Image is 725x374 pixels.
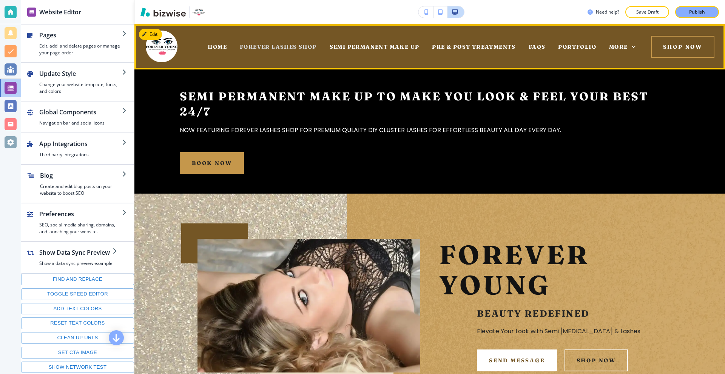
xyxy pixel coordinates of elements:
button: Set CTA image [21,347,134,359]
img: 2482def06742551232e055eec346b87d.webp [197,239,420,372]
button: PagesEdit, add, and delete pages or manage your page order [21,25,134,62]
a: BOOK NOW [180,152,244,174]
button: Publish [675,6,719,18]
img: editor icon [27,8,36,17]
h2: Show Data Sync Preview [39,248,113,257]
button: SHOP NOW [565,349,628,371]
button: SEND MESSAGE [477,349,557,371]
button: Toggle speed editor [21,288,134,300]
button: Edit [139,29,162,40]
button: BlogCreate and edit blog posts on your website to boost SEO [21,165,134,203]
img: Forever Young [146,31,177,62]
h4: Navigation bar and social icons [39,120,122,126]
p: Save Draft [635,9,659,15]
span: More [609,43,628,50]
h4: Change your website template, fonts, and colors [39,81,122,95]
span: FOREVER LASHES SHOP [240,43,317,50]
img: Your Logo [193,6,205,18]
button: Add text colors [21,303,134,315]
span: SEMI PERMANENT MAKE UP [330,43,420,50]
p: SEMI PERMANENT MAKE UP TO MAKE YOU LOOK & FEEL YOUR BEST 24/7 [180,89,680,119]
button: Reset text colors [21,317,134,329]
button: Show network test [21,362,134,373]
span: Forever Young [439,239,597,301]
p: NOW FEATURING FOREVER LASHES SHOP FOR PREMIUM QULAITY DIY CLUSTER LASHES FOR EFFORTLESS BEAUTY AL... [180,125,680,135]
button: SHOP NOW [651,36,714,58]
img: Bizwise Logo [140,8,186,17]
h4: Create and edit blog posts on your website to boost SEO [40,183,122,197]
h2: App Integrations [39,139,122,148]
h4: Third party integrations [39,151,122,158]
button: Update StyleChange your website template, fonts, and colors [21,63,134,101]
div: More [609,43,636,51]
h2: Global Components [39,108,122,117]
span: FAQS [529,43,546,50]
h4: Edit, add, and delete pages or manage your page order [39,43,122,56]
button: Clean up URLs [21,332,134,344]
h2: Update Style [39,69,122,78]
h4: Show a data sync preview example [39,260,113,267]
button: App IntegrationsThird party integrations [21,133,134,164]
p: Elevate Your Look with Semi [MEDICAL_DATA] & Lashes [477,326,662,336]
button: Save Draft [625,6,669,18]
span: HOME [208,43,227,50]
p: Beauty Redefined [477,308,662,319]
p: Publish [689,9,705,15]
button: PreferencesSEO, social media sharing, domains, and launching your website. [21,203,134,241]
h2: Pages [39,31,122,40]
span: PORTFOLIO [558,43,596,50]
span: PRE & POST TREATMENTS [432,43,515,50]
h2: Preferences [39,209,122,219]
button: Find and replace [21,274,134,285]
h2: Website Editor [39,8,81,17]
h2: Blog [40,171,122,180]
button: Global ComponentsNavigation bar and social icons [21,102,134,132]
h4: SEO, social media sharing, domains, and launching your website. [39,222,122,235]
button: Show Data Sync PreviewShow a data sync preview example [21,242,125,273]
h3: Need help? [596,9,619,15]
